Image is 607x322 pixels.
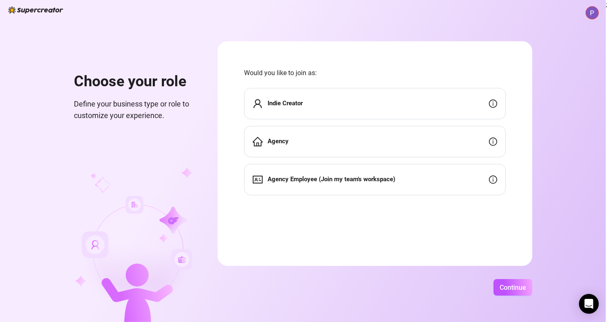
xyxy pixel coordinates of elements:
[74,98,198,122] span: Define your business type or role to customize your experience.
[586,7,598,19] img: ACg8ocKo1JK30kpnSQ5oZpfz2burzPLx8m7VsVBSKBvZsl6u6RgSwA=s96-c
[489,137,497,146] span: info-circle
[489,99,497,108] span: info-circle
[244,68,506,78] span: Would you like to join as:
[253,99,263,109] span: user
[253,175,263,185] span: idcard
[253,137,263,147] span: home
[74,73,198,91] h1: Choose your role
[489,175,497,184] span: info-circle
[579,294,599,314] div: Open Intercom Messenger
[268,175,395,183] strong: Agency Employee (Join my team's workspace)
[500,284,526,291] span: Continue
[8,6,63,14] img: logo
[493,279,532,296] button: Continue
[268,99,303,107] strong: Indie Creator
[268,137,289,145] strong: Agency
